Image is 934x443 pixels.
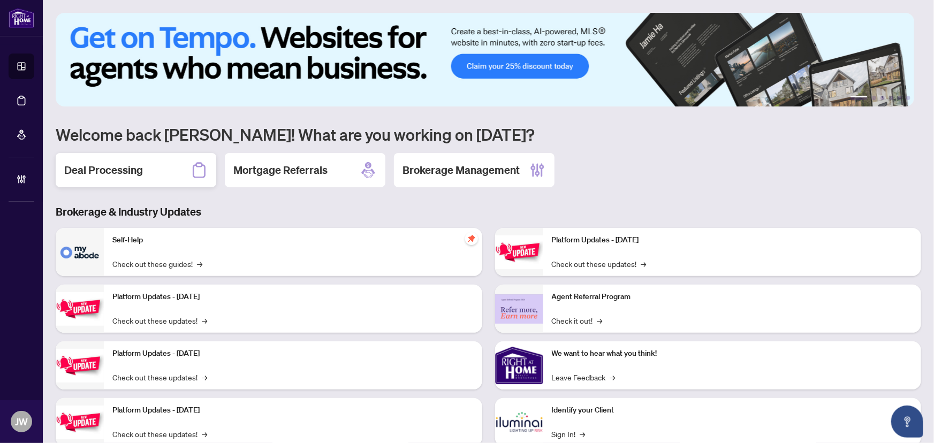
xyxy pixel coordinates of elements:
[552,258,647,270] a: Check out these updates!→
[56,406,104,439] img: Platform Updates - July 8, 2025
[112,234,474,246] p: Self-Help
[56,349,104,383] img: Platform Updates - July 21, 2025
[495,294,543,324] img: Agent Referral Program
[880,96,885,100] button: 3
[552,234,913,246] p: Platform Updates - [DATE]
[552,371,616,383] a: Leave Feedback→
[202,428,207,440] span: →
[872,96,876,100] button: 2
[56,292,104,326] img: Platform Updates - September 16, 2025
[552,348,913,360] p: We want to hear what you think!
[56,228,104,276] img: Self-Help
[552,315,603,326] a: Check it out!→
[495,341,543,389] img: We want to hear what you think!
[15,414,28,429] span: JW
[112,404,474,416] p: Platform Updates - [DATE]
[641,258,647,270] span: →
[552,291,913,303] p: Agent Referral Program
[906,96,910,100] button: 6
[898,96,902,100] button: 5
[64,163,143,178] h2: Deal Processing
[552,404,913,416] p: Identify your Client
[202,371,207,383] span: →
[112,428,207,440] a: Check out these updates!→
[9,8,34,28] img: logo
[112,258,202,270] a: Check out these guides!→
[112,291,474,303] p: Platform Updates - [DATE]
[197,258,202,270] span: →
[610,371,616,383] span: →
[233,163,328,178] h2: Mortgage Referrals
[112,371,207,383] a: Check out these updates!→
[56,204,921,219] h3: Brokerage & Industry Updates
[580,428,586,440] span: →
[851,96,868,100] button: 1
[112,348,474,360] p: Platform Updates - [DATE]
[56,13,914,106] img: Slide 0
[552,428,586,440] a: Sign In!→
[891,406,923,438] button: Open asap
[889,96,893,100] button: 4
[597,315,603,326] span: →
[465,232,478,245] span: pushpin
[495,235,543,269] img: Platform Updates - June 23, 2025
[112,315,207,326] a: Check out these updates!→
[202,315,207,326] span: →
[403,163,520,178] h2: Brokerage Management
[56,124,921,144] h1: Welcome back [PERSON_NAME]! What are you working on [DATE]?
